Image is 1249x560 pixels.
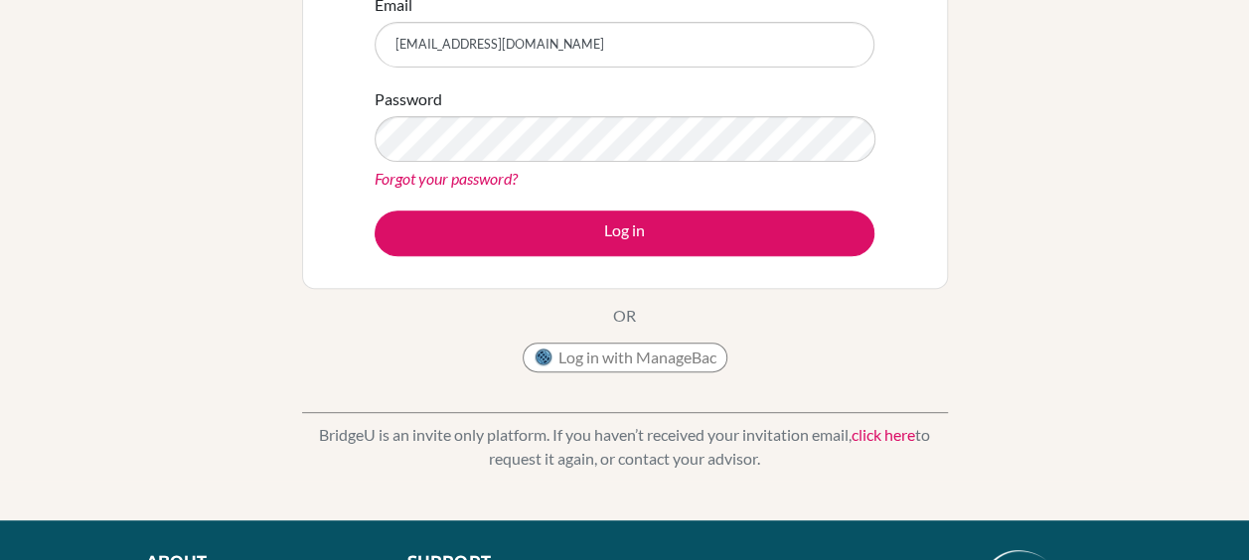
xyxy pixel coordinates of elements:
a: Forgot your password? [375,169,518,188]
label: Password [375,87,442,111]
p: OR [613,304,636,328]
button: Log in with ManageBac [523,343,727,372]
p: BridgeU is an invite only platform. If you haven’t received your invitation email, to request it ... [302,423,948,471]
a: click here [852,425,915,444]
button: Log in [375,210,874,256]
